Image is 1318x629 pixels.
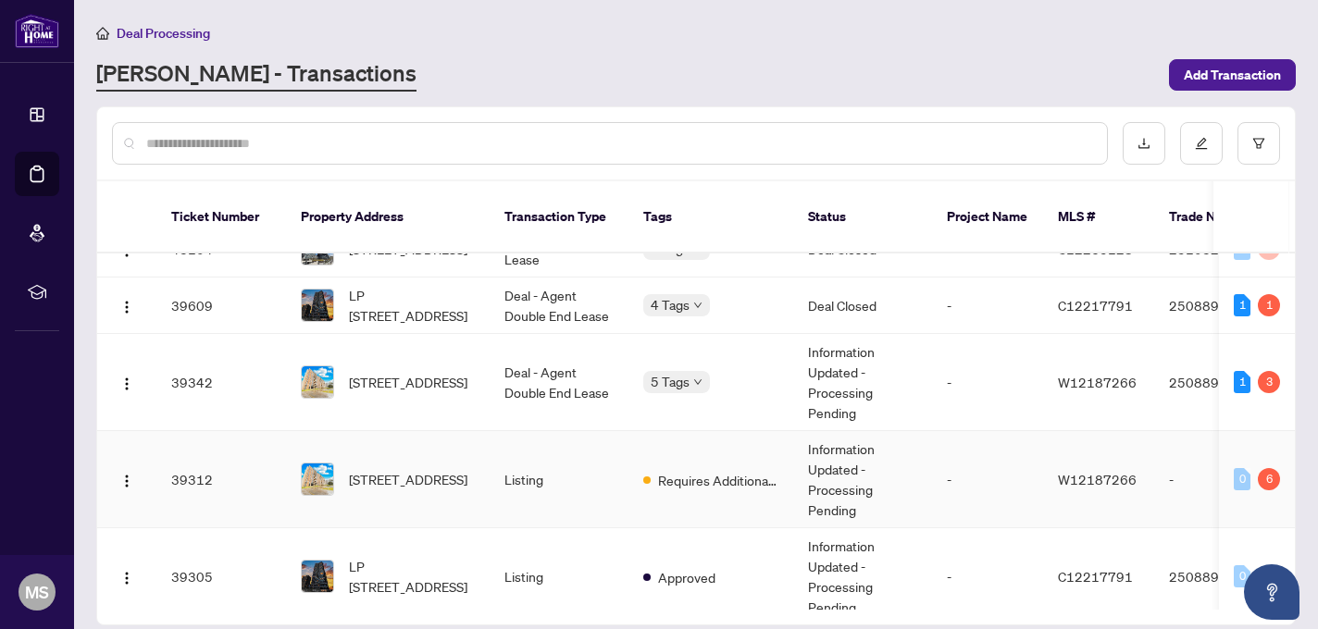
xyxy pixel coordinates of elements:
td: 39305 [156,528,286,625]
th: Project Name [932,181,1043,253]
span: down [693,301,703,310]
span: W12187266 [1058,471,1137,487]
button: download [1123,122,1165,165]
td: Information Updated - Processing Pending [793,431,932,528]
span: filter [1252,137,1265,150]
button: Logo [112,561,142,591]
img: Logo [119,474,134,488]
span: [STREET_ADDRESS] [349,469,467,489]
span: W12187266 [1058,374,1137,390]
div: 6 [1258,468,1280,490]
button: Open asap [1244,564,1299,620]
td: 2508895 [1154,277,1284,334]
td: - [932,431,1043,528]
td: Deal Closed [793,277,932,334]
td: Listing [490,431,628,528]
td: 2508895 [1154,528,1284,625]
div: 3 [1258,371,1280,393]
span: C12217791 [1058,297,1133,314]
td: 39609 [156,277,286,334]
th: Tags [628,181,793,253]
span: [STREET_ADDRESS] [349,372,467,392]
button: filter [1237,122,1280,165]
th: MLS # [1043,181,1154,253]
div: 1 [1234,371,1250,393]
span: Add Transaction [1184,60,1281,90]
th: Status [793,181,932,253]
img: Logo [119,300,134,314]
td: Deal - Agent Double End Lease [490,277,628,334]
span: edit [1195,137,1208,150]
td: - [1154,431,1284,528]
td: - [932,528,1043,625]
span: Approved [658,567,715,587]
div: 1 [1234,294,1250,316]
span: 4 Tags [651,294,690,315]
img: thumbnail-img [302,366,333,398]
div: 0 [1234,565,1250,587]
span: home [96,27,109,40]
a: [PERSON_NAME] - Transactions [96,58,417,92]
div: 0 [1234,468,1250,490]
span: Deal Processing [117,25,210,42]
th: Ticket Number [156,181,286,253]
span: 5 Tags [651,371,690,392]
th: Transaction Type [490,181,628,253]
button: edit [1180,122,1223,165]
td: - [932,277,1043,334]
img: logo [15,14,59,48]
span: MS [25,579,49,605]
div: 1 [1258,294,1280,316]
img: thumbnail-img [302,290,333,321]
th: Property Address [286,181,490,253]
button: Logo [112,464,142,494]
td: Information Updated - Processing Pending [793,334,932,431]
td: Information Updated - Processing Pending [793,528,932,625]
button: Add Transaction [1169,59,1296,91]
td: Deal - Agent Double End Lease [490,334,628,431]
span: down [693,377,703,387]
td: 2508893 [1154,334,1284,431]
span: C12217791 [1058,568,1133,585]
img: Logo [119,571,134,586]
th: Trade Number [1154,181,1284,253]
span: Requires Additional Docs [658,470,778,490]
button: Logo [112,290,142,320]
button: Logo [112,367,142,397]
td: 39342 [156,334,286,431]
span: download [1138,137,1150,150]
td: 39312 [156,431,286,528]
td: - [932,334,1043,431]
img: Logo [119,376,134,391]
span: LP [STREET_ADDRESS] [349,556,475,597]
td: Listing [490,528,628,625]
span: LP [STREET_ADDRESS] [349,285,475,326]
img: thumbnail-img [302,463,333,495]
img: thumbnail-img [302,561,333,592]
